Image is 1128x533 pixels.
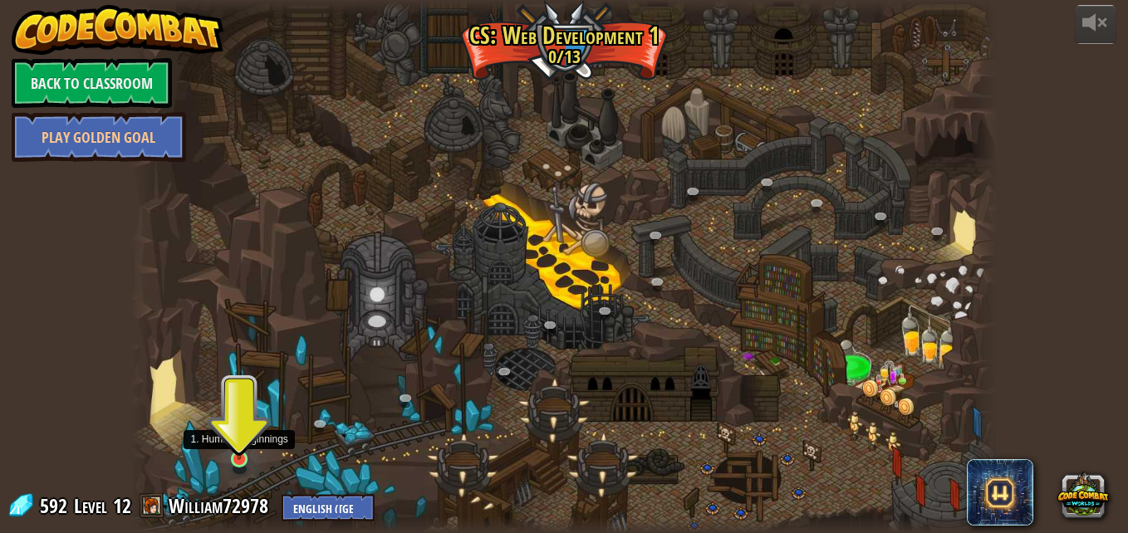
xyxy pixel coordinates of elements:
[169,492,273,519] a: William72978
[12,112,186,162] a: Play Golden Goal
[12,58,172,108] a: Back to Classroom
[1075,5,1116,44] button: Adjust volume
[74,492,107,520] span: Level
[228,412,249,460] img: level-banner-unstarted.png
[113,492,131,519] span: 12
[12,5,224,55] img: CodeCombat - Learn how to code by playing a game
[40,492,72,519] span: 592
